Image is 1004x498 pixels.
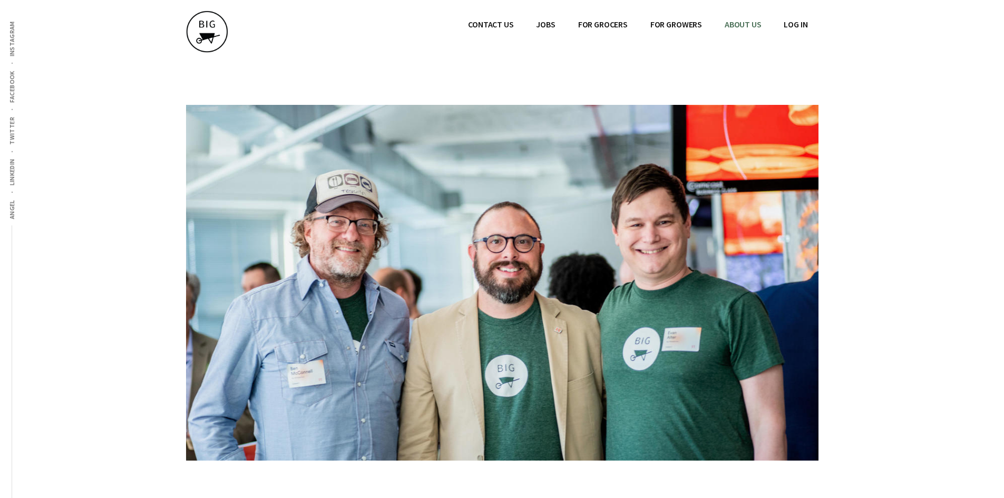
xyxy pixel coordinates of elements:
span: LinkedIn [8,159,16,185]
span: Twitter [8,117,16,145]
span: FOR GROWERS [650,19,702,30]
span: JOBS [536,19,555,30]
a: FOR GROCERS [568,11,638,38]
a: Instagram [6,15,17,63]
span: CONTACT US [468,19,513,30]
a: Log In [773,11,818,38]
img: BIG WHEELBARROW [186,11,228,53]
a: LinkedIn [6,152,17,192]
a: Facebook [6,64,17,109]
span: ABOUT US [725,19,762,30]
a: Angel [6,193,17,226]
span: Log In [784,19,807,30]
span: Instagram [8,21,16,56]
nav: Main [457,11,818,38]
a: ABOUT US [714,11,772,38]
span: FOR GROCERS [578,19,628,30]
a: Twitter [6,111,17,151]
span: Facebook [8,71,16,103]
a: CONTACT US [457,11,524,38]
span: Angel [8,200,16,219]
a: JOBS [525,11,566,38]
a: FOR GROWERS [640,11,713,38]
